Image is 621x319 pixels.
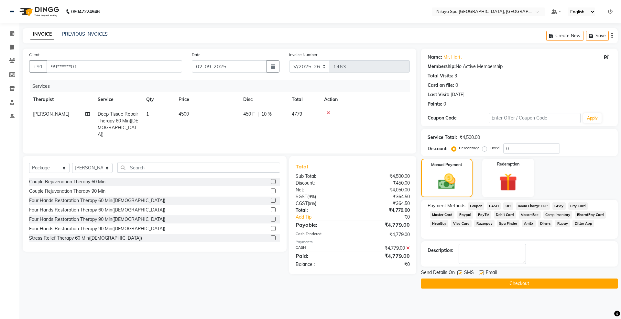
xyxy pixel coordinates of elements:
[428,73,453,79] div: Total Visits:
[257,111,259,118] span: |
[296,200,308,206] span: CGST
[503,202,513,210] span: UPI
[29,216,165,223] div: Four Hands Restoration Therapy 90 Min([DEMOGRAPHIC_DATA])
[555,220,570,227] span: Rupay
[291,193,353,200] div: ( )
[543,211,572,219] span: Complimentary
[309,194,315,199] span: 9%
[291,200,353,207] div: ( )
[29,92,94,107] th: Therapist
[487,202,501,210] span: CASH
[30,28,54,40] a: INVOICE
[320,92,410,107] th: Action
[296,163,310,170] span: Total
[29,235,142,242] div: Stress Relief Therapy 60 Min([DEMOGRAPHIC_DATA])
[353,193,414,200] div: ₹364.50
[29,188,105,195] div: Couple Rejuvenation Therapy 90 Min
[494,171,523,193] img: _gift.svg
[291,214,363,221] a: Add Tip
[117,163,280,173] input: Search
[29,225,165,232] div: Four Hands Restoration Therapy 90 Min([DEMOGRAPHIC_DATA])
[428,202,465,209] span: Payment Methods
[175,92,239,107] th: Price
[291,245,353,252] div: CASH
[353,221,414,229] div: ₹4,779.00
[353,200,414,207] div: ₹364.50
[421,269,455,277] span: Send Details On
[490,145,499,151] label: Fixed
[572,220,594,227] span: Dittor App
[94,92,142,107] th: Service
[455,82,458,89] div: 0
[459,145,480,151] label: Percentage
[29,60,47,73] button: +91
[497,220,519,227] span: Spa Finder
[476,211,491,219] span: PayTM
[353,245,414,252] div: ₹4,779.00
[451,220,472,227] span: Visa Card
[291,187,353,193] div: Net:
[575,211,606,219] span: BharatPay Card
[428,63,456,70] div: Membership:
[353,180,414,187] div: ₹450.00
[363,214,414,221] div: ₹0
[243,111,255,118] span: 450 F
[546,31,583,41] button: Create New
[489,113,581,123] input: Enter Offer / Coupon Code
[291,231,353,238] div: Cash Tendered:
[583,113,602,123] button: Apply
[430,211,455,219] span: Master Card
[428,63,611,70] div: No Active Membership
[29,178,105,185] div: Couple Rejuvenation Therapy 60 Min
[443,101,446,108] div: 0
[468,202,485,210] span: Coupon
[428,134,457,141] div: Service Total:
[451,91,464,98] div: [DATE]
[261,111,272,118] span: 10 %
[457,211,473,219] span: Paypal
[296,239,410,245] div: Payments
[454,73,457,79] div: 3
[494,211,516,219] span: Debit Card
[179,111,189,117] span: 4500
[516,202,550,210] span: Room Charge EGP
[353,231,414,238] div: ₹4,779.00
[33,111,69,117] span: [PERSON_NAME]
[421,279,618,289] button: Checkout
[146,111,149,117] span: 1
[430,220,449,227] span: NearBuy
[71,3,100,21] b: 08047224946
[29,52,39,58] label: Client
[142,92,175,107] th: Qty
[464,269,474,277] span: SMS
[486,269,497,277] span: Email
[522,220,536,227] span: AmEx
[460,134,480,141] div: ₹4,500.00
[353,261,414,268] div: ₹0
[428,101,442,108] div: Points:
[291,180,353,187] div: Discount:
[353,207,414,214] div: ₹4,779.00
[291,221,353,229] div: Payable:
[62,31,108,37] a: PREVIOUS INVOICES
[428,115,489,121] div: Coupon Code
[192,52,201,58] label: Date
[353,173,414,180] div: ₹4,500.00
[289,52,317,58] label: Invoice Number
[29,207,165,213] div: Four Hands Restoration Therapy 60 Min([DEMOGRAPHIC_DATA])
[98,111,138,137] span: Deep Tissue Repair Therapy 60 Min([DEMOGRAPHIC_DATA])
[291,173,353,180] div: Sub Total:
[433,172,461,191] img: _cash.svg
[568,202,588,210] span: City Card
[239,92,288,107] th: Disc
[29,197,165,204] div: Four Hands Restoration Therapy 60 Min([DEMOGRAPHIC_DATA])
[288,92,320,107] th: Total
[291,252,353,260] div: Paid:
[309,201,315,206] span: 9%
[497,161,519,167] label: Redemption
[47,60,182,73] input: Search by Name/Mobile/Email/Code
[353,252,414,260] div: ₹4,779.00
[428,82,454,89] div: Card on file:
[443,54,462,61] a: Mr. Hari .
[538,220,553,227] span: Diners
